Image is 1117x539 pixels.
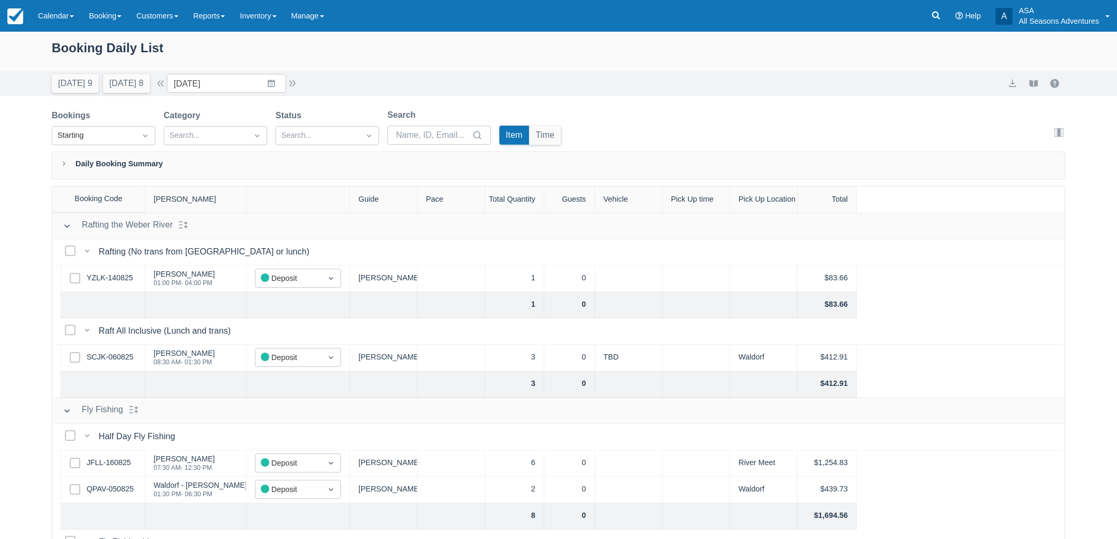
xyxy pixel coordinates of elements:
button: Rafting the Weber River [59,216,177,235]
div: $1,694.56 [798,503,857,529]
img: checkfront-main-nav-mini-logo.png [7,8,23,24]
a: QPAV-050825 [87,484,134,495]
span: Dropdown icon [326,458,336,468]
div: Deposit [261,484,316,496]
div: 07:30 AM - 12:30 PM [154,465,215,471]
span: Dropdown icon [326,273,336,283]
p: ASA [1019,5,1099,16]
a: YZLK-140825 [87,272,133,284]
div: Deposit [261,272,316,285]
div: Half Day Fly Fishing [99,430,179,443]
a: SCJK-060825 [87,352,134,363]
div: 0 [544,292,595,318]
div: [PERSON_NAME] [350,345,418,371]
div: $439.73 [798,477,857,503]
div: Total [798,186,857,213]
div: [PERSON_NAME] [154,349,215,357]
div: Raft All Inclusive (Lunch and trans) [99,325,235,337]
div: Waldorf [730,477,798,503]
div: Booking Code [52,186,145,212]
div: Deposit [261,352,316,364]
div: Deposit [261,457,316,469]
div: 01:30 PM - 06:30 PM [154,491,247,497]
div: 3 [485,345,544,371]
div: Guests [544,186,595,213]
div: Waldorf - [PERSON_NAME] [154,481,247,489]
div: $412.91 [798,345,857,371]
button: Fly Fishing [59,401,127,420]
button: [DATE] 9 [52,74,99,93]
span: Dropdown icon [140,130,150,141]
span: Dropdown icon [364,130,374,141]
div: 0 [544,266,595,292]
div: $412.91 [798,371,857,398]
div: Pace [418,186,485,213]
div: Rafting (No trans from [GEOGRAPHIC_DATA] or lunch) [99,245,314,258]
div: $83.66 [798,266,857,292]
span: Help [965,12,981,20]
div: [PERSON_NAME] [350,266,418,292]
div: 2 [485,477,544,503]
div: $1,254.83 [798,450,857,477]
label: Bookings [52,109,94,122]
div: 08:30 AM - 01:30 PM [154,359,215,365]
div: 1 [485,292,544,318]
div: Waldorf [730,345,798,371]
div: Total Quantity [485,186,544,213]
div: [PERSON_NAME] [145,186,247,213]
span: Dropdown icon [326,484,336,495]
div: $83.66 [798,292,857,318]
label: Category [164,109,204,122]
span: Dropdown icon [252,130,262,141]
div: 0 [544,503,595,529]
div: [PERSON_NAME] [154,270,215,278]
div: 1 [485,266,544,292]
label: Search [387,109,420,121]
i: Help [955,12,963,20]
button: Time [529,126,561,145]
button: Item [499,126,529,145]
div: 01:00 PM - 04:00 PM [154,280,215,286]
a: JFLL-160825 [87,457,131,469]
label: Status [276,109,306,122]
div: 0 [544,450,595,477]
span: Dropdown icon [326,352,336,363]
div: [PERSON_NAME] [350,477,418,503]
button: [DATE] 8 [103,74,150,93]
div: [PERSON_NAME], [PERSON_NAME] [350,450,418,477]
div: 0 [544,345,595,371]
div: River Meet [730,450,798,477]
div: Pick Up time [662,186,730,213]
div: 0 [544,371,595,398]
div: Guide [350,186,418,213]
input: Date [167,74,286,93]
div: 3 [485,371,544,398]
div: Vehicle [595,186,662,213]
div: [PERSON_NAME] [154,455,215,462]
div: TBD [595,345,662,371]
button: export [1006,77,1019,90]
div: 6 [485,450,544,477]
input: Name, ID, Email... [396,126,470,145]
p: All Seasons Adventures [1019,16,1099,26]
div: Daily Booking Summary [52,152,1065,179]
div: 8 [485,503,544,529]
div: 0 [544,477,595,503]
div: Starting [58,130,130,141]
div: A [996,8,1012,25]
div: Pick Up Location [730,186,798,213]
div: Booking Daily List [52,38,1065,69]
